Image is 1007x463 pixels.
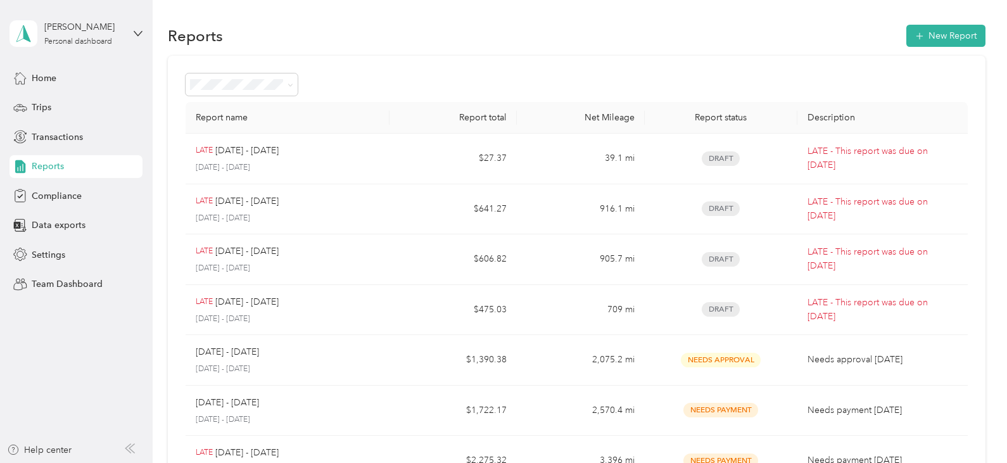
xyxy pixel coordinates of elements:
td: $1,390.38 [389,335,517,386]
p: [DATE] - [DATE] [215,194,279,208]
span: Draft [702,252,740,267]
td: $27.37 [389,134,517,184]
p: LATE - This report was due on [DATE] [807,144,957,172]
p: [DATE] - [DATE] [196,162,379,174]
p: LATE [196,447,213,459]
p: Needs payment [DATE] [807,403,957,417]
td: $606.82 [389,234,517,285]
p: [DATE] - [DATE] [215,446,279,460]
p: [DATE] - [DATE] [215,244,279,258]
span: Home [32,72,56,85]
span: Needs Approval [681,353,761,367]
th: Report name [186,102,389,134]
p: LATE - This report was due on [DATE] [807,195,957,223]
th: Description [797,102,967,134]
td: $475.03 [389,285,517,336]
span: Team Dashboard [32,277,103,291]
button: Help center [7,443,72,457]
p: LATE - This report was due on [DATE] [807,245,957,273]
td: 2,075.2 mi [517,335,644,386]
div: [PERSON_NAME] [44,20,123,34]
p: LATE [196,296,213,308]
span: Transactions [32,130,83,144]
td: 39.1 mi [517,134,644,184]
p: [DATE] - [DATE] [196,314,379,325]
span: Draft [702,151,740,166]
p: [DATE] - [DATE] [196,364,379,375]
td: 905.7 mi [517,234,644,285]
th: Net Mileage [517,102,644,134]
td: 709 mi [517,285,644,336]
p: [DATE] - [DATE] [215,144,279,158]
td: 916.1 mi [517,184,644,235]
p: [DATE] - [DATE] [196,414,379,426]
h1: Reports [168,29,223,42]
span: Needs Payment [683,403,758,417]
th: Report total [389,102,517,134]
td: $641.27 [389,184,517,235]
span: Draft [702,201,740,216]
p: LATE [196,246,213,257]
span: Compliance [32,189,82,203]
button: New Report [906,25,985,47]
span: Trips [32,101,51,114]
div: Report status [655,112,788,123]
p: LATE [196,196,213,207]
span: Draft [702,302,740,317]
p: [DATE] - [DATE] [196,396,259,410]
span: Reports [32,160,64,173]
div: Personal dashboard [44,38,112,46]
td: $1,722.17 [389,386,517,436]
p: LATE - This report was due on [DATE] [807,296,957,324]
iframe: Everlance-gr Chat Button Frame [936,392,1007,463]
p: LATE [196,145,213,156]
p: [DATE] - [DATE] [196,213,379,224]
p: [DATE] - [DATE] [196,263,379,274]
span: Settings [32,248,65,262]
p: [DATE] - [DATE] [196,345,259,359]
span: Data exports [32,219,85,232]
p: Needs approval [DATE] [807,353,957,367]
td: 2,570.4 mi [517,386,644,436]
p: [DATE] - [DATE] [215,295,279,309]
